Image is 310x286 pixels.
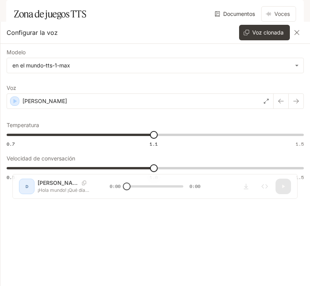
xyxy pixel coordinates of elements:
[213,6,258,22] a: Documentos
[296,141,304,147] font: 1.5
[223,10,255,17] font: Documentos
[252,29,284,36] font: Voz clonada
[150,174,158,181] font: 1.0
[7,122,39,128] font: Temperatura
[7,58,303,73] div: en el mundo-tts-1-max
[274,10,290,17] font: Voces
[7,29,58,36] font: Configurar la voz
[7,84,16,91] font: Voz
[261,6,296,22] button: Voces
[296,174,304,181] font: 1.5
[7,141,15,147] font: 0.7
[239,25,290,40] button: Voz clonada
[7,155,75,162] font: Velocidad de conversación
[22,98,67,104] font: [PERSON_NAME]
[14,8,86,20] font: Zona de juegos TTS
[12,62,70,69] font: en el mundo-tts-1-max
[7,49,26,55] font: Modelo
[7,174,15,181] font: 0.5
[150,141,158,147] font: 1.1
